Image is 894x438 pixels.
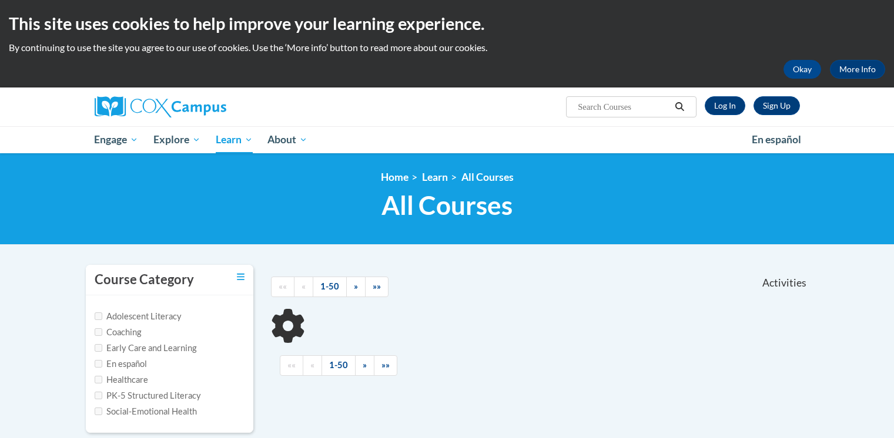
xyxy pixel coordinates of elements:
h3: Course Category [95,271,194,289]
input: Search Courses [577,100,671,114]
span: En español [752,133,801,146]
a: Previous [303,355,322,376]
a: Previous [294,277,313,297]
a: Toggle collapse [237,271,245,284]
input: Checkbox for Options [95,376,102,383]
span: « [302,281,306,291]
a: About [260,126,315,153]
a: Cox Campus [95,96,318,117]
a: 1-50 [322,355,356,376]
span: » [363,360,367,370]
button: Okay [783,60,821,79]
span: About [267,133,307,147]
input: Checkbox for Options [95,360,102,368]
span: Activities [762,277,806,289]
label: Early Care and Learning [95,342,196,355]
a: Next [355,355,374,376]
input: Checkbox for Options [95,344,102,352]
button: Search [671,100,688,114]
a: Home [381,171,409,183]
span: Learn [216,133,253,147]
p: By continuing to use the site you agree to our use of cookies. Use the ‘More info’ button to read... [9,41,885,54]
a: More Info [830,60,885,79]
label: Coaching [95,326,141,339]
span: Engage [94,133,138,147]
label: PK-5 Structured Literacy [95,389,201,402]
a: All Courses [461,171,514,183]
span: » [354,281,358,291]
a: En español [744,127,809,152]
input: Checkbox for Options [95,407,102,415]
label: Adolescent Literacy [95,310,182,323]
label: Social-Emotional Health [95,405,197,418]
a: End [374,355,397,376]
a: Learn [422,171,448,183]
img: Cox Campus [95,96,226,117]
a: Begining [280,355,303,376]
label: Healthcare [95,373,148,386]
a: Engage [87,126,146,153]
span: Explore [153,133,200,147]
div: Main menu [77,126,818,153]
a: End [365,277,389,297]
a: Learn [208,126,260,153]
span: «« [279,281,287,291]
a: Begining [271,277,294,297]
a: Next [346,277,366,297]
input: Checkbox for Options [95,328,102,336]
h2: This site uses cookies to help improve your learning experience. [9,12,885,35]
span: All Courses [381,190,513,221]
span: «« [287,360,296,370]
span: « [310,360,314,370]
a: Register [754,96,800,115]
input: Checkbox for Options [95,392,102,399]
a: Log In [705,96,745,115]
label: En español [95,358,147,370]
a: Explore [146,126,208,153]
span: »» [373,281,381,291]
a: 1-50 [313,277,347,297]
span: »» [381,360,390,370]
input: Checkbox for Options [95,312,102,320]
